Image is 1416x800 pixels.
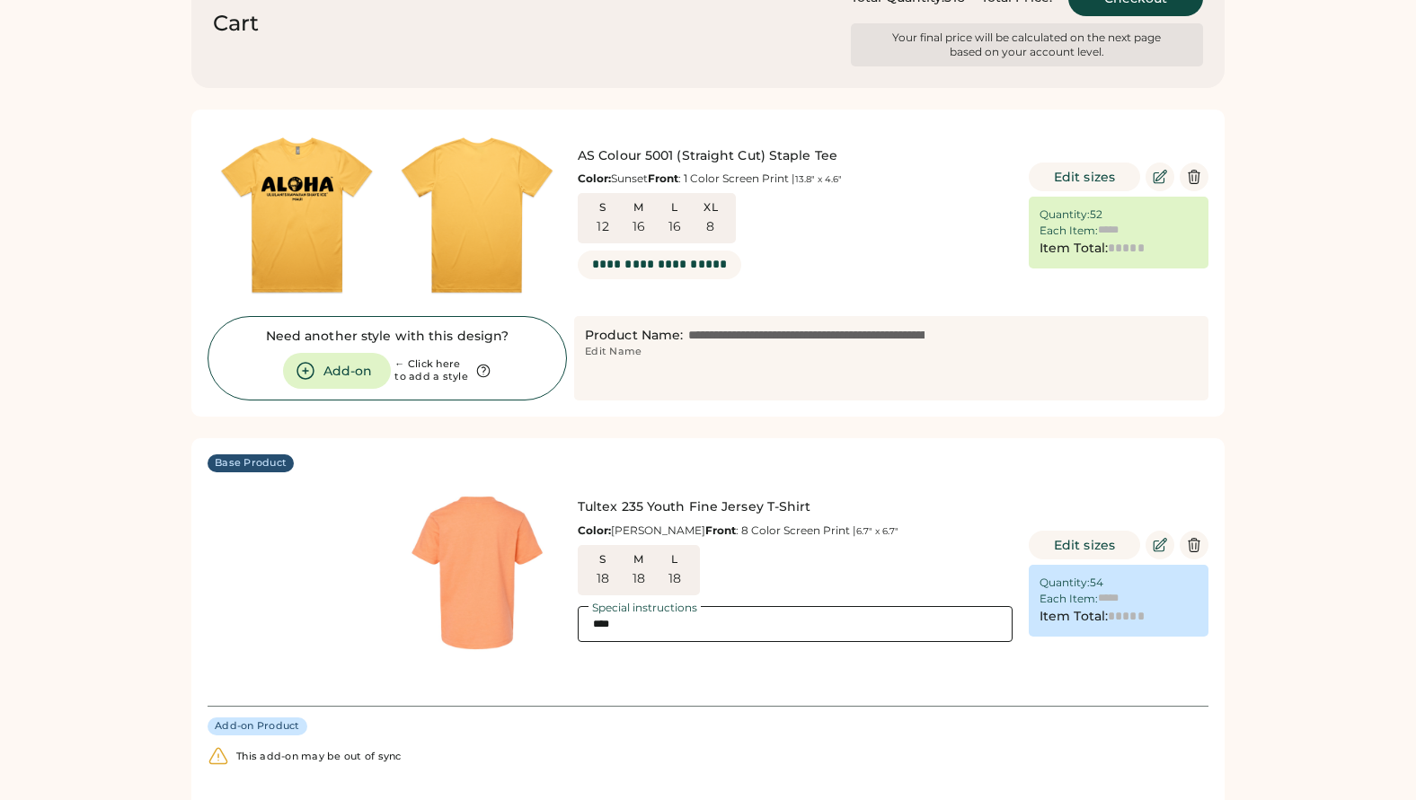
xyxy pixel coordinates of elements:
[585,327,683,345] div: Product Name:
[633,570,646,588] div: 18
[1090,207,1102,222] div: 52
[668,570,682,588] div: 18
[705,523,736,537] strong: Front
[1090,576,1103,590] div: 54
[597,218,609,236] div: 12
[1040,592,1098,606] div: Each Item:
[585,345,642,359] div: Edit Name
[1146,163,1174,191] button: Edit Product
[283,353,391,389] button: Add-on
[795,173,842,185] font: 13.8" x 4.6"
[706,218,714,236] div: 8
[1180,163,1208,191] button: Delete
[660,200,689,215] div: L
[597,570,610,588] div: 18
[648,171,678,185] strong: Front
[633,218,646,236] div: 16
[578,523,1013,538] div: [PERSON_NAME] : 8 Color Screen Print |
[215,456,287,470] div: Base Product
[578,147,1013,165] div: AS Colour 5001 (Straight Cut) Staple Tee
[660,552,689,567] div: L
[589,200,617,215] div: S
[208,126,387,305] img: generate-image
[1040,240,1108,258] div: Item Total:
[215,719,300,734] div: Add-on Product
[1040,608,1108,626] div: Item Total:
[856,525,898,537] font: 6.7" x 6.7"
[589,602,701,613] div: Special instructions
[236,751,402,763] div: This add-on may be out of sync
[213,9,259,38] div: Cart
[578,171,611,185] strong: Color:
[387,126,567,305] img: generate-image
[266,328,509,346] div: Need another style with this design?
[1029,163,1140,191] button: Edit sizes
[578,498,1013,516] div: Tultex 235 Youth Fine Jersey T-Shirt
[888,31,1166,59] div: Your final price will be calculated on the next page based on your account level.
[208,483,387,663] img: yH5BAEAAAAALAAAAAABAAEAAAIBRAA7
[1040,207,1090,222] div: Quantity:
[578,171,1013,186] div: Sunset : 1 Color Screen Print |
[394,358,468,383] div: ← Click here to add a style
[624,200,653,215] div: M
[387,483,567,663] img: generate-image
[1040,224,1098,238] div: Each Item:
[624,552,653,567] div: M
[668,218,682,236] div: 16
[1040,576,1090,590] div: Quantity:
[589,552,617,567] div: S
[1146,531,1174,559] button: Edit Product
[1180,531,1208,559] button: Delete
[578,523,611,537] strong: Color:
[696,200,725,215] div: XL
[1029,531,1140,559] button: Edit sizes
